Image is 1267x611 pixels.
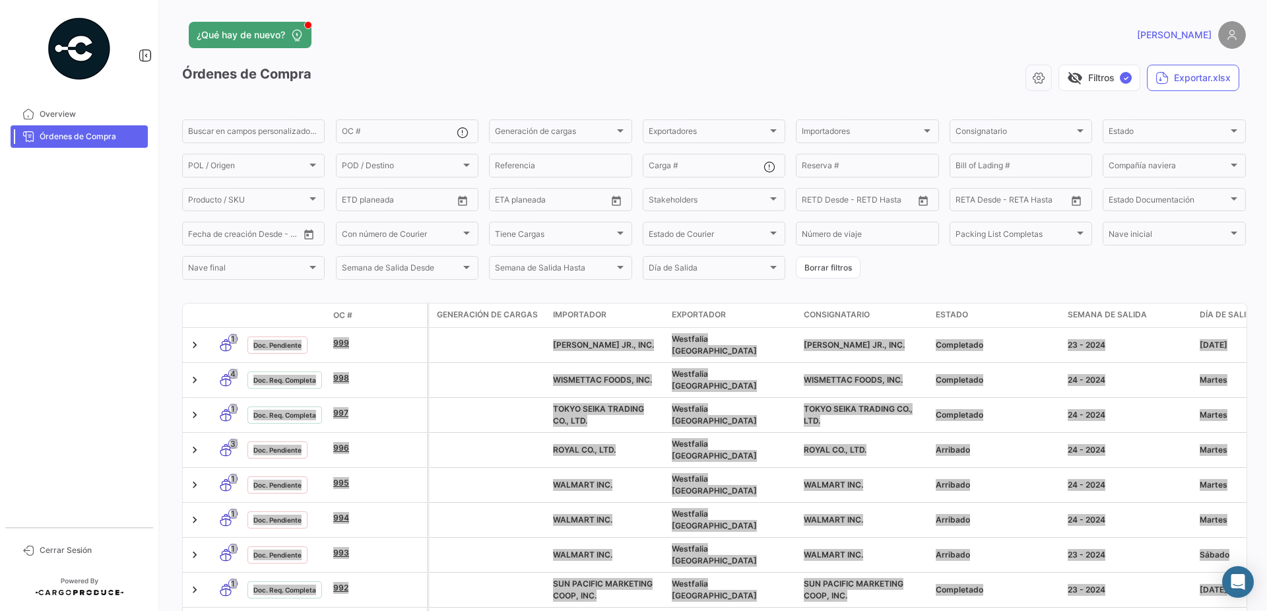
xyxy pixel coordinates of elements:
a: Expand/Collapse Row [188,583,201,596]
span: Westfalia Chile [672,439,757,461]
a: Expand/Collapse Row [188,548,201,562]
datatable-header-cell: Importador [548,304,666,327]
span: Consignatario [956,129,1074,138]
div: Completado [936,409,1057,421]
div: 23 - 2024 [1068,549,1189,561]
span: Overview [40,108,143,120]
div: Arribado [936,549,1057,561]
span: Westfalia Chile [672,579,757,600]
span: Generación de cargas [437,309,538,321]
span: 1 [228,474,238,484]
div: Arribado [936,514,1057,526]
span: Doc. Pendiente [253,340,302,350]
a: Expand/Collapse Row [188,443,201,457]
span: Doc. Pendiente [253,445,302,455]
span: Tiene Cargas [495,231,614,240]
span: WALMART INC. [553,550,612,560]
a: 997 [333,407,422,419]
span: Doc. Req. Completa [253,375,316,385]
span: Doc. Pendiente [253,480,302,490]
span: 1 [228,404,238,414]
input: Hasta [835,197,888,207]
input: Hasta [989,197,1041,207]
a: Expand/Collapse Row [188,478,201,492]
a: 994 [333,512,422,524]
span: Cerrar Sesión [40,544,143,556]
span: Con número de Courier [342,231,461,240]
span: Doc. Req. Completa [253,585,316,595]
a: 992 [333,582,422,594]
span: 4 [228,369,238,379]
a: Órdenes de Compra [11,125,148,148]
a: 995 [333,477,422,489]
span: Generación de cargas [495,129,614,138]
a: Overview [11,103,148,125]
span: visibility_off [1067,70,1083,86]
span: Westfalia Chile [672,509,757,531]
button: Open calendar [453,191,472,210]
div: Arribado [936,479,1057,491]
img: powered-by.png [46,16,112,82]
div: 24 - 2024 [1068,444,1189,456]
img: placeholder-user.png [1218,21,1246,49]
span: Exportador [672,309,726,321]
span: SUN PACIFIC MARKETING COOP, INC. [804,579,903,600]
datatable-header-cell: Consignatario [798,304,930,327]
input: Desde [188,231,212,240]
span: Westfalia Chile [672,474,757,496]
span: WISMETTAC FOODS, INC. [553,375,652,385]
a: 993 [333,547,422,559]
a: 998 [333,372,422,384]
a: Expand/Collapse Row [188,373,201,387]
div: Abrir Intercom Messenger [1222,566,1254,598]
span: Estado Documentación [1109,197,1227,207]
button: Exportar.xlsx [1147,65,1239,91]
span: 1 [228,509,238,519]
span: SUN PACIFIC MARKETING COOP, INC. [553,579,653,600]
datatable-header-cell: Generación de cargas [429,304,548,327]
span: Doc. Pendiente [253,550,302,560]
span: ¿Qué hay de nuevo? [197,28,285,42]
span: Semana de Salida [1068,309,1147,321]
span: WALMART INC. [804,515,863,525]
span: WALMART INC. [804,550,863,560]
span: 1 [228,579,238,589]
div: 23 - 2024 [1068,339,1189,351]
input: Desde [956,197,979,207]
span: ROYAL CO., LTD. [553,445,616,455]
a: 996 [333,442,422,454]
span: Día de Salida [649,265,767,274]
button: Open calendar [913,191,933,210]
span: OC # [333,309,352,321]
span: Stakeholders [649,197,767,207]
a: 999 [333,337,422,349]
div: Arribado [936,444,1057,456]
span: Estado [936,309,968,321]
span: Compañía naviera [1109,163,1227,172]
button: Open calendar [1066,191,1086,210]
span: WALMART INC. [553,515,612,525]
button: Open calendar [299,224,319,244]
input: Hasta [221,231,274,240]
span: Westfalia Chile [672,404,757,426]
datatable-header-cell: Exportador [666,304,798,327]
span: [PERSON_NAME] [1137,28,1212,42]
div: 24 - 2024 [1068,374,1189,386]
input: Desde [342,197,366,207]
div: Completado [936,339,1057,351]
span: Consignatario [804,309,870,321]
span: 1 [228,544,238,554]
span: WISMETTAC FOODS, INC. [804,375,903,385]
span: Westfalia Chile [672,334,757,356]
div: 23 - 2024 [1068,584,1189,596]
span: 1 [228,334,238,344]
span: Importador [553,309,606,321]
span: WALMART INC. [553,480,612,490]
span: POD / Destino [342,163,461,172]
input: Desde [802,197,826,207]
button: Borrar filtros [796,257,861,278]
input: Hasta [375,197,428,207]
span: Exportadores [649,129,767,138]
span: Nave final [188,265,307,274]
a: Expand/Collapse Row [188,408,201,422]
